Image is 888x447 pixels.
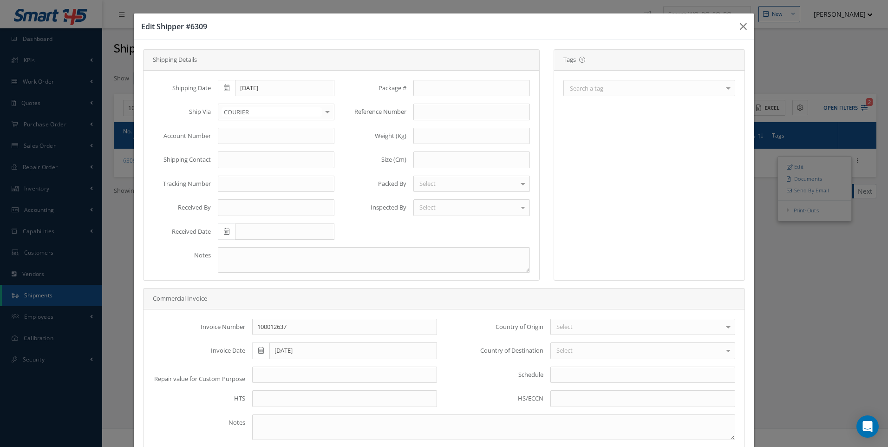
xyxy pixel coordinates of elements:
[146,107,211,117] label: Ship Via
[146,179,211,189] label: Tracking Number
[146,322,245,332] label: Invoice Number
[146,155,211,164] label: Shipping Contact
[146,346,245,355] label: Invoice Date
[417,179,436,189] span: Select
[856,415,879,438] div: Open Intercom Messenger
[554,322,573,332] span: Select
[146,394,245,403] label: HTS
[146,131,211,141] label: Account Number
[444,394,543,403] label: HS/ECCN
[144,50,539,71] div: Shipping Details
[146,227,211,237] label: Received Date
[146,251,211,260] label: Notes
[444,346,543,355] label: Country of Destination
[341,155,406,164] label: Size (Cm)
[554,346,573,355] span: Select
[144,289,744,309] div: Commercial Invoice
[341,84,406,93] label: Package #
[444,322,543,332] label: Country of Origin
[146,375,245,383] label: Repair value for Custom Purpose
[341,203,406,212] label: Inspected By
[417,203,436,212] span: Select
[554,50,744,71] div: Tags
[444,370,543,380] label: Schedule
[341,131,406,141] label: Weight (Kg)
[341,107,406,117] label: Reference Number
[146,418,245,427] label: Notes
[341,179,406,189] label: Packed By
[146,203,211,212] label: Received By
[141,21,732,32] h3: Edit Shipper #6309
[568,84,603,93] span: Search a tag
[222,107,322,117] span: COURIER
[146,84,211,93] label: Shipping Date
